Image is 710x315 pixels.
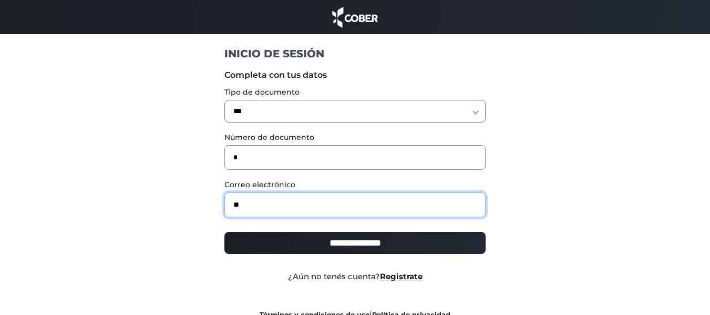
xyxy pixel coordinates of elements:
[224,47,486,60] h1: INICIO DE SESIÓN
[330,5,381,29] img: cober_marca.png
[217,271,493,283] div: ¿Aún no tenés cuenta?
[224,87,486,98] label: Tipo de documento
[224,69,486,82] label: Completa con tus datos
[380,271,423,281] a: Registrate
[224,179,486,190] label: Correo electrónico
[224,132,486,143] label: Número de documento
